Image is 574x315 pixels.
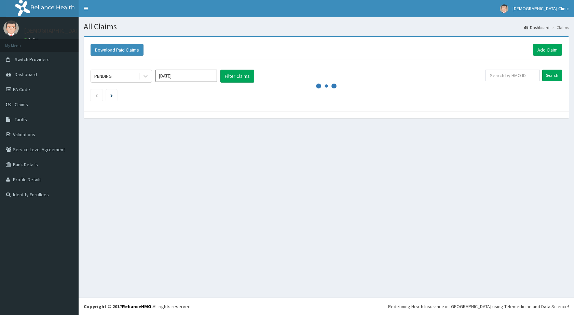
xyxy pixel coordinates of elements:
input: Select Month and Year [155,70,217,82]
p: [DEMOGRAPHIC_DATA] Clinic [24,28,100,34]
a: Next page [110,92,113,98]
span: Claims [15,101,28,108]
a: RelianceHMO [122,303,151,310]
span: Dashboard [15,71,37,77]
input: Search [542,70,562,81]
img: User Image [500,4,508,13]
a: Previous page [95,92,98,98]
span: Switch Providers [15,56,50,62]
button: Filter Claims [220,70,254,83]
button: Download Paid Claims [91,44,143,56]
input: Search by HMO ID [486,70,540,81]
li: Claims [550,25,569,30]
a: Dashboard [524,25,549,30]
h1: All Claims [84,22,569,31]
div: PENDING [94,73,112,80]
span: [DEMOGRAPHIC_DATA] Clinic [512,5,569,12]
div: Redefining Heath Insurance in [GEOGRAPHIC_DATA] using Telemedicine and Data Science! [388,303,569,310]
footer: All rights reserved. [79,298,574,315]
img: User Image [3,20,19,36]
strong: Copyright © 2017 . [84,303,153,310]
a: Online [24,37,40,42]
span: Tariffs [15,116,27,123]
svg: audio-loading [316,76,337,96]
a: Add Claim [533,44,562,56]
